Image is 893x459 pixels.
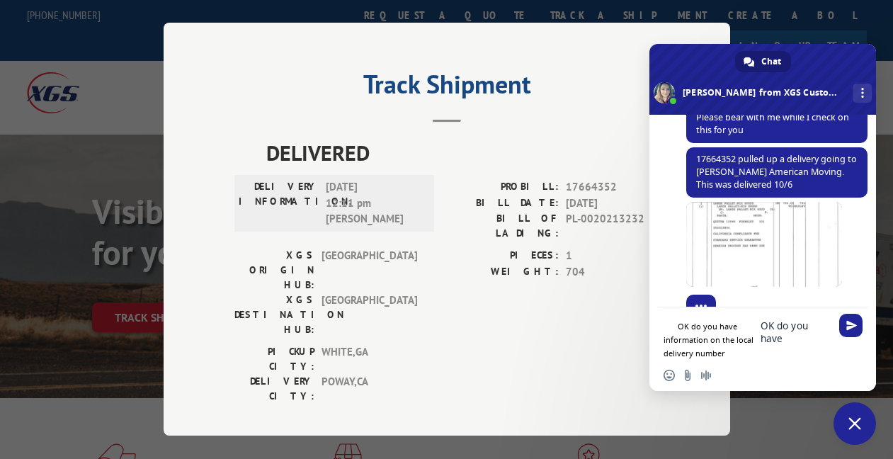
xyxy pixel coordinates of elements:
[447,211,559,241] label: BILL OF LADING:
[447,179,559,195] label: PROBILL:
[322,344,417,374] span: WHITE , GA
[566,248,659,264] span: 1
[234,248,314,293] label: XGS ORIGIN HUB:
[447,248,559,264] label: PIECES:
[735,51,791,72] div: Chat
[566,264,659,280] span: 704
[700,370,712,381] span: Audio message
[664,321,753,358] lt-span: OK do you have information on the local delivery number
[566,195,659,212] span: [DATE]
[322,248,417,293] span: [GEOGRAPHIC_DATA]
[697,40,712,78] button: Close modal
[696,98,849,136] span: Hello! My name is [PERSON_NAME]. Please bear with me while I check on this for you
[234,293,314,337] label: XGS DESTINATION HUB:
[234,74,659,101] h2: Track Shipment
[234,374,314,404] label: DELIVERY CITY:
[239,179,319,227] label: DELIVERY INFORMATION:
[566,211,659,241] span: PL-0020213232
[839,314,863,337] span: Send
[664,370,675,381] span: Insert an emoji
[834,402,876,445] div: Close chat
[326,179,421,227] span: [DATE] 12:11 pm [PERSON_NAME]
[447,195,559,212] label: BILL DATE:
[234,344,314,374] label: PICKUP CITY:
[853,84,872,103] div: More channels
[322,374,417,404] span: POWAY , CA
[447,264,559,280] label: WEIGHT:
[761,51,781,72] span: Chat
[566,179,659,195] span: 17664352
[322,293,417,337] span: [GEOGRAPHIC_DATA]
[266,137,659,169] span: DELIVERED
[682,370,693,381] span: Send a file
[696,153,857,191] span: 17664352 pulled up a delivery going to [PERSON_NAME] American Moving. This was delivered 10/6
[761,319,831,345] textarea: Compose your message...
